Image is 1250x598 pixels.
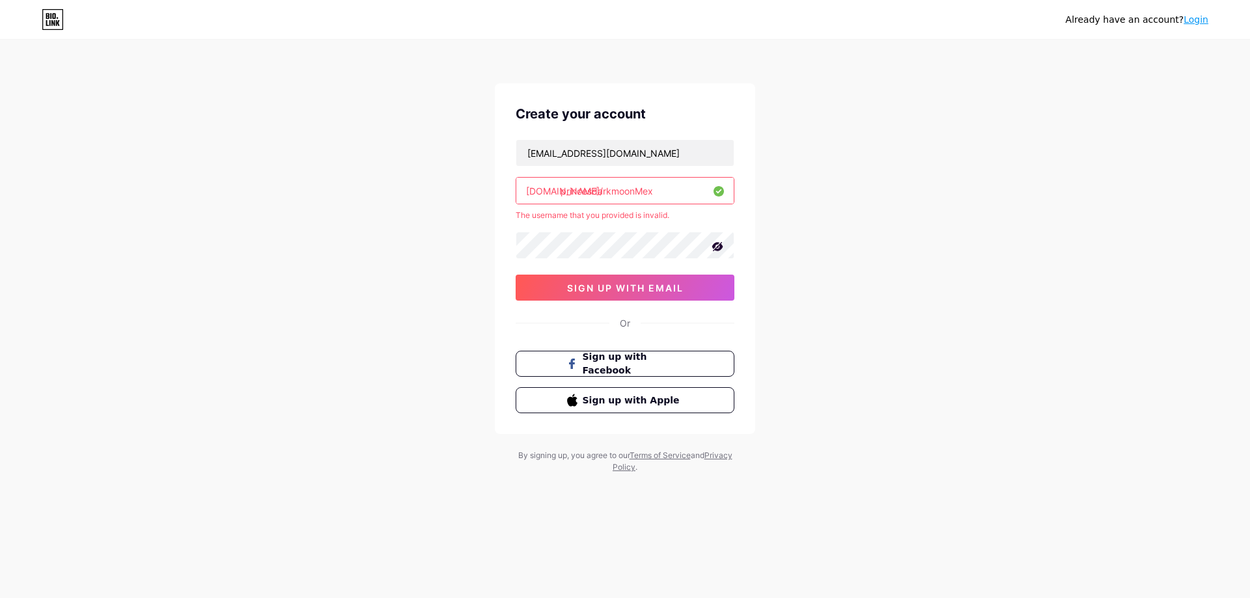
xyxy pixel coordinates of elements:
[516,104,734,124] div: Create your account
[514,450,736,473] div: By signing up, you agree to our and .
[516,387,734,413] button: Sign up with Apple
[620,316,630,330] div: Or
[516,178,734,204] input: username
[516,351,734,377] button: Sign up with Facebook
[583,394,684,407] span: Sign up with Apple
[516,140,734,166] input: Email
[630,450,691,460] a: Terms of Service
[1066,13,1208,27] div: Already have an account?
[1184,14,1208,25] a: Login
[526,184,603,198] div: [DOMAIN_NAME]/
[516,210,734,221] div: The username that you provided is invalid.
[583,350,684,377] span: Sign up with Facebook
[516,275,734,301] button: sign up with email
[567,282,684,293] span: sign up with email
